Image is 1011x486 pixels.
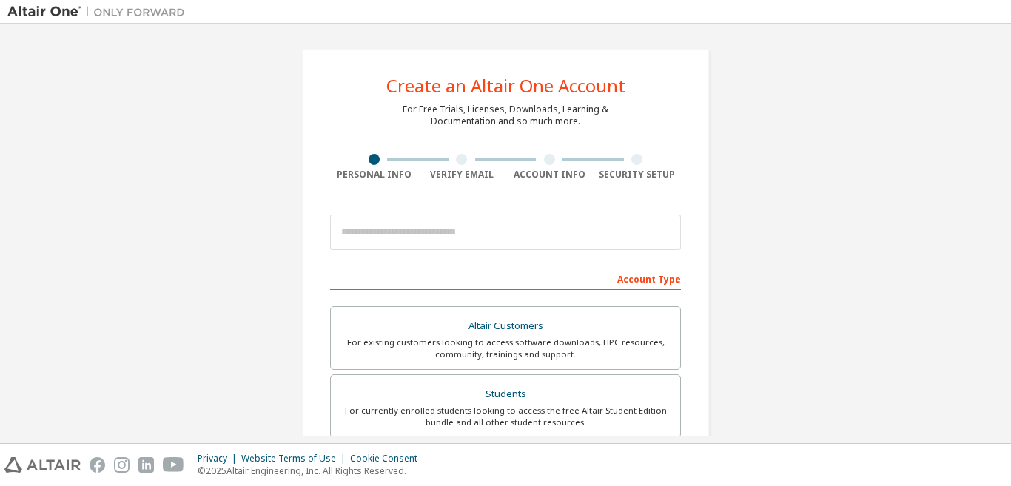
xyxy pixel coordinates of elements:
[198,465,426,477] p: © 2025 Altair Engineering, Inc. All Rights Reserved.
[90,457,105,473] img: facebook.svg
[418,169,506,180] div: Verify Email
[4,457,81,473] img: altair_logo.svg
[594,169,682,180] div: Security Setup
[7,4,192,19] img: Altair One
[340,384,671,405] div: Students
[386,77,625,95] div: Create an Altair One Account
[330,266,681,290] div: Account Type
[340,316,671,337] div: Altair Customers
[505,169,594,180] div: Account Info
[241,453,350,465] div: Website Terms of Use
[330,169,418,180] div: Personal Info
[114,457,130,473] img: instagram.svg
[340,405,671,428] div: For currently enrolled students looking to access the free Altair Student Edition bundle and all ...
[163,457,184,473] img: youtube.svg
[198,453,241,465] div: Privacy
[138,457,154,473] img: linkedin.svg
[340,337,671,360] div: For existing customers looking to access software downloads, HPC resources, community, trainings ...
[350,453,426,465] div: Cookie Consent
[403,104,608,127] div: For Free Trials, Licenses, Downloads, Learning & Documentation and so much more.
